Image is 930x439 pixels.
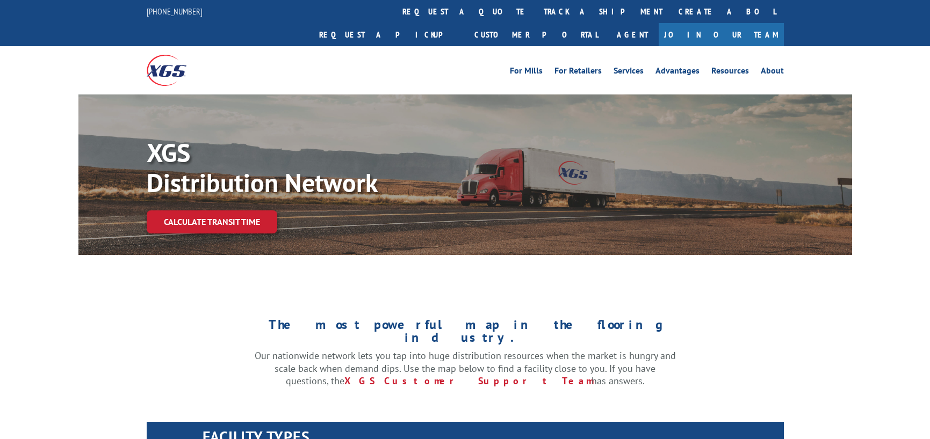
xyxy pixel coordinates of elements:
a: About [761,67,784,78]
a: Agent [606,23,659,46]
a: Customer Portal [466,23,606,46]
p: Our nationwide network lets you tap into huge distribution resources when the market is hungry an... [255,349,676,387]
h1: The most powerful map in the flooring industry. [255,318,676,349]
a: Calculate transit time [147,210,277,233]
a: [PHONE_NUMBER] [147,6,203,17]
a: Join Our Team [659,23,784,46]
a: Resources [711,67,749,78]
a: Advantages [655,67,700,78]
a: Services [614,67,644,78]
a: XGS Customer Support Team [344,375,592,387]
a: For Mills [510,67,543,78]
p: XGS Distribution Network [147,137,469,197]
a: Request a pickup [311,23,466,46]
a: For Retailers [554,67,602,78]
